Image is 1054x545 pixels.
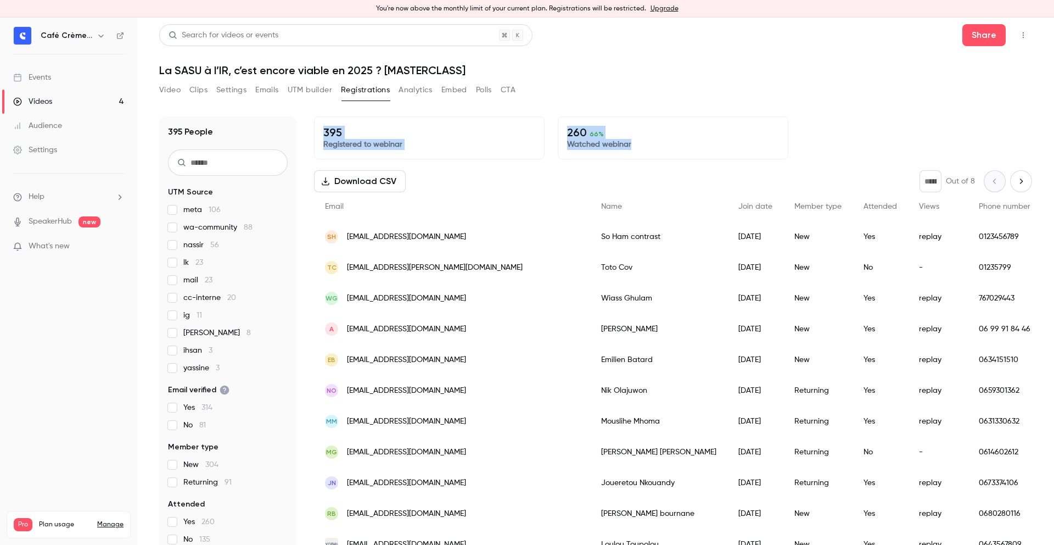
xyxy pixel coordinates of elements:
span: new [79,216,100,227]
span: Email [325,203,344,210]
div: [DATE] [727,406,783,437]
div: Mouslihe Mhoma [590,406,727,437]
div: Yes [853,221,908,252]
span: Join date [738,203,772,210]
span: 11 [197,312,202,319]
p: 260 [567,126,779,139]
div: replay [908,314,968,344]
div: [DATE] [727,344,783,375]
div: Yes [853,406,908,437]
div: Yes [853,375,908,406]
span: 66 % [590,130,604,138]
div: Returning [783,375,853,406]
div: 0123456789 [968,221,1052,252]
div: replay [908,221,968,252]
div: Events [13,72,51,83]
button: Analytics [399,81,433,99]
div: No [853,437,908,468]
a: Upgrade [651,4,679,13]
div: 0634151510 [968,344,1052,375]
a: Manage [97,520,124,529]
span: mail [183,275,212,286]
span: SH [327,232,336,242]
div: No [853,252,908,283]
div: - [908,437,968,468]
div: Returning [783,468,853,498]
span: 23 [205,276,212,284]
div: Nik Olajuwon [590,375,727,406]
div: [DATE] [727,375,783,406]
span: Phone number [979,203,1030,210]
div: 767029443 [968,283,1052,314]
span: UTM Source [168,187,213,198]
span: [EMAIL_ADDRESS][PERSON_NAME][DOMAIN_NAME] [347,262,523,274]
span: Views [919,203,939,210]
div: 06 99 91 84 46 [968,314,1052,344]
div: Videos [13,96,52,107]
span: 88 [244,224,253,231]
span: What's new [29,241,70,252]
span: Attended [168,499,205,510]
div: replay [908,406,968,437]
div: Yes [853,283,908,314]
span: 314 [201,404,212,411]
div: Returning [783,437,853,468]
span: 56 [210,241,219,249]
span: lk [183,257,203,268]
span: yassine [183,363,220,374]
div: [DATE] [727,221,783,252]
span: [PERSON_NAME] [183,327,251,338]
span: 304 [205,461,218,469]
button: Embed [441,81,467,99]
span: Yes [183,402,212,413]
div: Yes [853,468,908,498]
div: [PERSON_NAME] bournane [590,498,727,529]
span: No [183,534,210,545]
div: New [783,344,853,375]
div: So Ham contrast [590,221,727,252]
span: nassir [183,240,219,251]
span: [EMAIL_ADDRESS][DOMAIN_NAME] [347,447,466,458]
span: ihsan [183,345,212,356]
span: Name [601,203,622,210]
div: Returning [783,406,853,437]
span: 3 [209,347,212,354]
div: Search for videos or events [169,30,278,41]
img: Café Crème Club [14,27,31,45]
div: New [783,252,853,283]
span: Attended [864,203,897,210]
h1: 395 People [168,125,213,138]
span: 135 [199,536,210,543]
span: No [183,420,206,431]
span: wa-community [183,222,253,233]
button: Registrations [341,81,390,99]
h6: Café Crème Club [41,30,92,41]
span: MM [326,416,337,426]
div: replay [908,344,968,375]
span: EB [328,355,335,365]
div: replay [908,498,968,529]
span: 81 [199,421,206,429]
span: meta [183,204,221,215]
div: Settings [13,144,57,155]
div: replay [908,375,968,406]
div: 01235799 [968,252,1052,283]
span: 3 [216,364,220,372]
span: New [183,459,218,470]
div: New [783,283,853,314]
span: TC [327,263,337,272]
span: [EMAIL_ADDRESS][DOMAIN_NAME] [347,416,466,427]
div: 0680280116 [968,498,1052,529]
div: replay [908,468,968,498]
li: help-dropdown-opener [13,191,124,203]
span: cc-interne [183,292,236,303]
span: ig [183,310,202,321]
div: - [908,252,968,283]
button: Emails [255,81,278,99]
a: SpeakerHub [29,216,72,227]
div: [PERSON_NAME] [PERSON_NAME] [590,437,727,468]
p: 395 [323,126,535,139]
div: New [783,314,853,344]
button: Download CSV [314,170,406,192]
span: [EMAIL_ADDRESS][DOMAIN_NAME] [347,477,466,489]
